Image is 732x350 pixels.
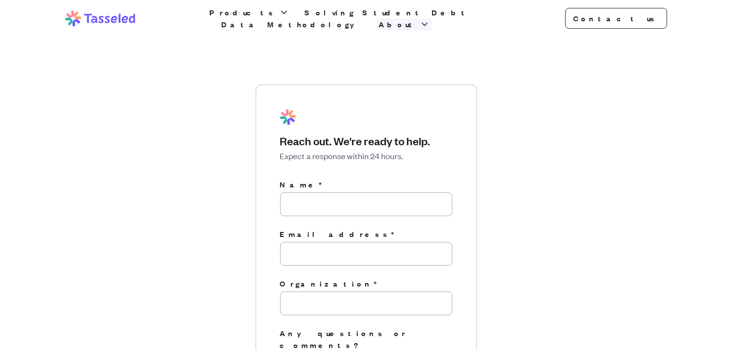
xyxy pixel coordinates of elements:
[377,18,432,30] button: About
[379,18,418,30] span: About
[220,18,365,30] a: Data Methodology
[280,149,452,163] p: Expect a response within 24 hours.
[280,133,452,149] h3: Reach out. We're ready to help.
[280,228,452,242] label: Email address*
[210,6,277,18] span: Products
[280,278,452,292] label: Organization*
[565,8,667,29] a: Contact us
[208,6,291,18] button: Products
[303,6,472,18] a: Solving Student Debt
[280,178,452,192] label: Name*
